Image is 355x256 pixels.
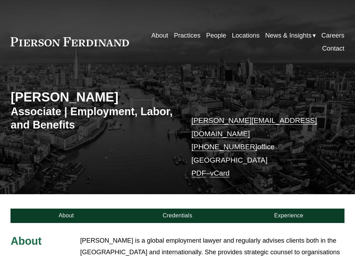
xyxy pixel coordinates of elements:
a: folder dropdown [265,29,316,42]
h2: [PERSON_NAME] [11,90,177,105]
a: People [206,29,226,42]
a: Experience [233,209,344,223]
a: PDF [191,169,206,177]
h3: Associate | Employment, Labor, and Benefits [11,105,177,132]
a: Contact [322,42,344,55]
span: About [11,235,41,247]
span: News & Insights [265,29,312,41]
a: Practices [174,29,200,42]
a: vCard [210,169,230,177]
p: office [GEOGRAPHIC_DATA] – [191,114,330,180]
a: Locations [232,29,260,42]
a: Credentials [122,209,233,223]
a: Careers [321,29,344,42]
a: [PHONE_NUMBER] [191,143,257,151]
a: About [11,209,122,223]
a: [PERSON_NAME][EMAIL_ADDRESS][DOMAIN_NAME] [191,116,317,138]
a: About [151,29,168,42]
